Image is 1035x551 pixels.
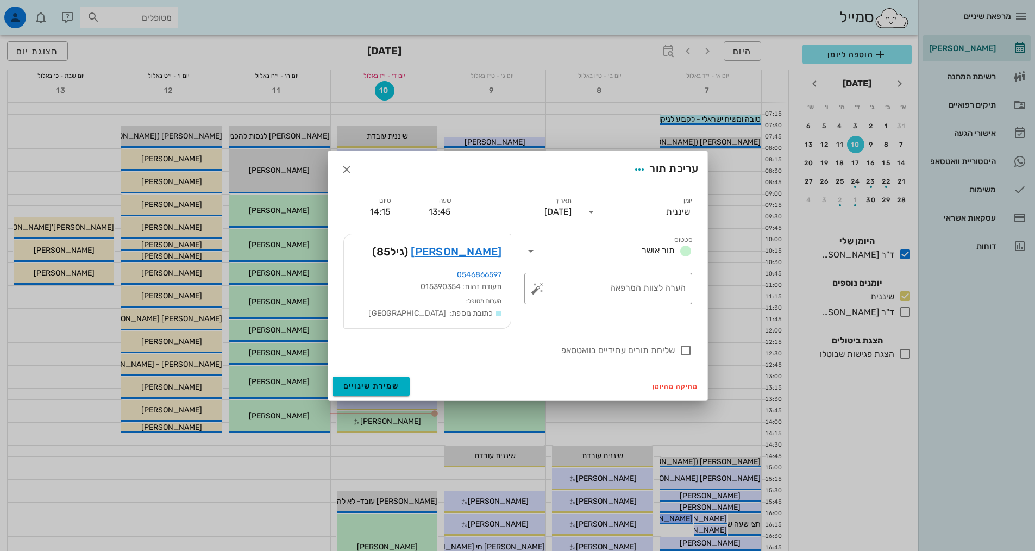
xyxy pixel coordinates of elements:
div: שיננית [666,207,690,217]
a: [PERSON_NAME] [411,243,501,260]
a: 0546866597 [457,270,502,279]
label: שעה [438,197,451,205]
span: 85 [377,245,391,258]
span: (גיל ) [372,243,408,260]
span: שמירת שינויים [343,381,399,391]
span: כתובת נוספת: [GEOGRAPHIC_DATA] [368,309,493,318]
label: שליחת תורים עתידיים בוואטסאפ [343,345,675,356]
div: יומןשיננית [585,203,692,221]
label: סיום [379,197,391,205]
div: עריכת תור [630,160,698,179]
span: מחיקה מהיומן [653,383,699,390]
small: הערות מטופל: [466,298,501,305]
label: תאריך [554,197,572,205]
button: מחיקה מהיומן [648,379,703,394]
label: יומן [683,197,692,205]
div: סטטוסתור אושר [524,242,692,260]
div: תעודת זהות: 015390354 [353,281,502,293]
span: תור אושר [642,245,675,255]
button: שמירת שינויים [333,377,410,396]
label: סטטוס [674,236,692,244]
